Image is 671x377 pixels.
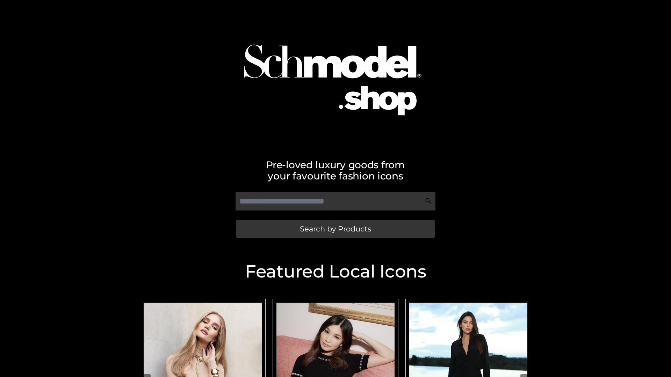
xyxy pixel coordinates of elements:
a: Search by Products [236,220,435,238]
span: Search by Products [300,225,371,232]
h2: Pre-loved luxury goods from your favourite fashion icons [136,159,535,182]
img: Search Icon [425,198,432,205]
h2: Featured Local Icons​ [136,263,535,280]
